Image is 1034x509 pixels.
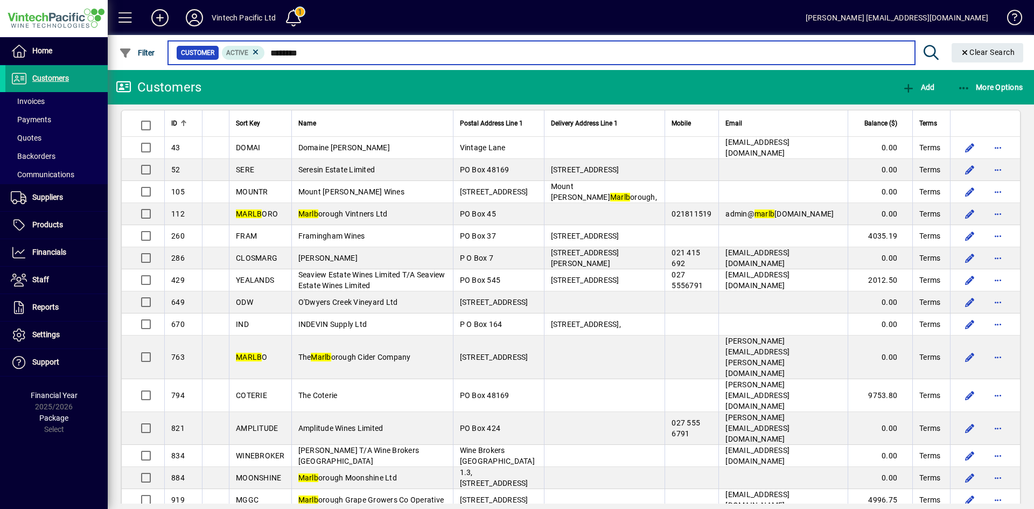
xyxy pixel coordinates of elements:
[551,276,619,284] span: [STREET_ADDRESS]
[236,254,277,262] span: CLOSMARG
[171,424,185,433] span: 821
[171,496,185,504] span: 919
[989,205,1007,222] button: More options
[919,390,940,401] span: Terms
[5,129,108,147] a: Quotes
[298,298,398,306] span: O'Dwyers Creek Vineyard Ltd
[171,210,185,218] span: 112
[171,473,185,482] span: 884
[11,170,74,179] span: Communications
[177,8,212,27] button: Profile
[848,225,912,247] td: 4035.19
[236,143,260,152] span: DOMAI
[171,451,185,460] span: 834
[989,139,1007,156] button: More options
[171,391,185,400] span: 794
[551,182,657,201] span: Mount [PERSON_NAME] orough,
[551,165,619,174] span: [STREET_ADDRESS]
[919,231,940,241] span: Terms
[989,387,1007,404] button: More options
[5,322,108,348] a: Settings
[171,143,180,152] span: 43
[961,249,979,267] button: Edit
[672,419,700,438] span: 027 555 6791
[919,186,940,197] span: Terms
[460,117,523,129] span: Postal Address Line 1
[39,414,68,422] span: Package
[32,46,52,55] span: Home
[672,270,703,290] span: 027 5556791
[236,451,285,460] span: WINEBROKER
[848,159,912,181] td: 0.00
[848,247,912,269] td: 0.00
[5,147,108,165] a: Backorders
[298,320,367,329] span: INDEVIN Supply Ltd
[32,358,59,366] span: Support
[171,165,180,174] span: 52
[855,117,907,129] div: Balance ($)
[848,379,912,412] td: 9753.80
[989,491,1007,508] button: More options
[902,83,934,92] span: Add
[460,143,506,152] span: Vintage Lane
[236,353,262,361] em: MARLB
[298,254,358,262] span: [PERSON_NAME]
[961,387,979,404] button: Edit
[11,97,45,106] span: Invoices
[143,8,177,27] button: Add
[460,254,493,262] span: P O Box 7
[31,391,78,400] span: Financial Year
[961,183,979,200] button: Edit
[171,298,185,306] span: 649
[236,353,268,361] span: O
[999,2,1021,37] a: Knowledge Base
[460,210,496,218] span: PO Box 45
[958,83,1023,92] span: More Options
[171,117,195,129] div: ID
[725,337,790,378] span: [PERSON_NAME][EMAIL_ADDRESS][PERSON_NAME][DOMAIN_NAME]
[298,270,445,290] span: Seaview Estate Wines Limited T/A Seaview Estate Wines Limited
[119,48,155,57] span: Filter
[171,232,185,240] span: 260
[960,48,1015,57] span: Clear Search
[848,445,912,467] td: 0.00
[961,420,979,437] button: Edit
[5,165,108,184] a: Communications
[848,412,912,445] td: 0.00
[551,320,621,329] span: [STREET_ADDRESS],
[848,291,912,313] td: 0.00
[919,423,940,434] span: Terms
[298,353,411,361] span: The orough Cider Company
[236,165,254,174] span: SERE
[961,491,979,508] button: Edit
[725,210,834,218] span: admin@ [DOMAIN_NAME]
[298,232,365,240] span: Framingham Wines
[955,78,1026,97] button: More Options
[961,205,979,222] button: Edit
[298,117,446,129] div: Name
[236,473,281,482] span: MOONSHINE
[460,468,528,487] span: 1.3, [STREET_ADDRESS]
[181,47,214,58] span: Customer
[298,446,420,465] span: [PERSON_NAME] T/A Wine Brokers [GEOGRAPHIC_DATA]
[298,496,444,504] span: orough Grape Growers Co Operative
[5,239,108,266] a: Financials
[672,117,712,129] div: Mobile
[298,165,375,174] span: Seresin Estate Limited
[116,79,201,96] div: Customers
[848,336,912,379] td: 0.00
[725,138,790,157] span: [EMAIL_ADDRESS][DOMAIN_NAME]
[460,276,501,284] span: PO Box 545
[311,353,331,361] em: Marlb
[236,424,278,433] span: AMPLITUDE
[298,210,388,218] span: orough Vintners Ltd
[551,117,618,129] span: Delivery Address Line 1
[864,117,897,129] span: Balance ($)
[298,117,316,129] span: Name
[919,117,937,129] span: Terms
[725,446,790,465] span: [EMAIL_ADDRESS][DOMAIN_NAME]
[171,117,177,129] span: ID
[848,181,912,203] td: 0.00
[919,319,940,330] span: Terms
[961,271,979,289] button: Edit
